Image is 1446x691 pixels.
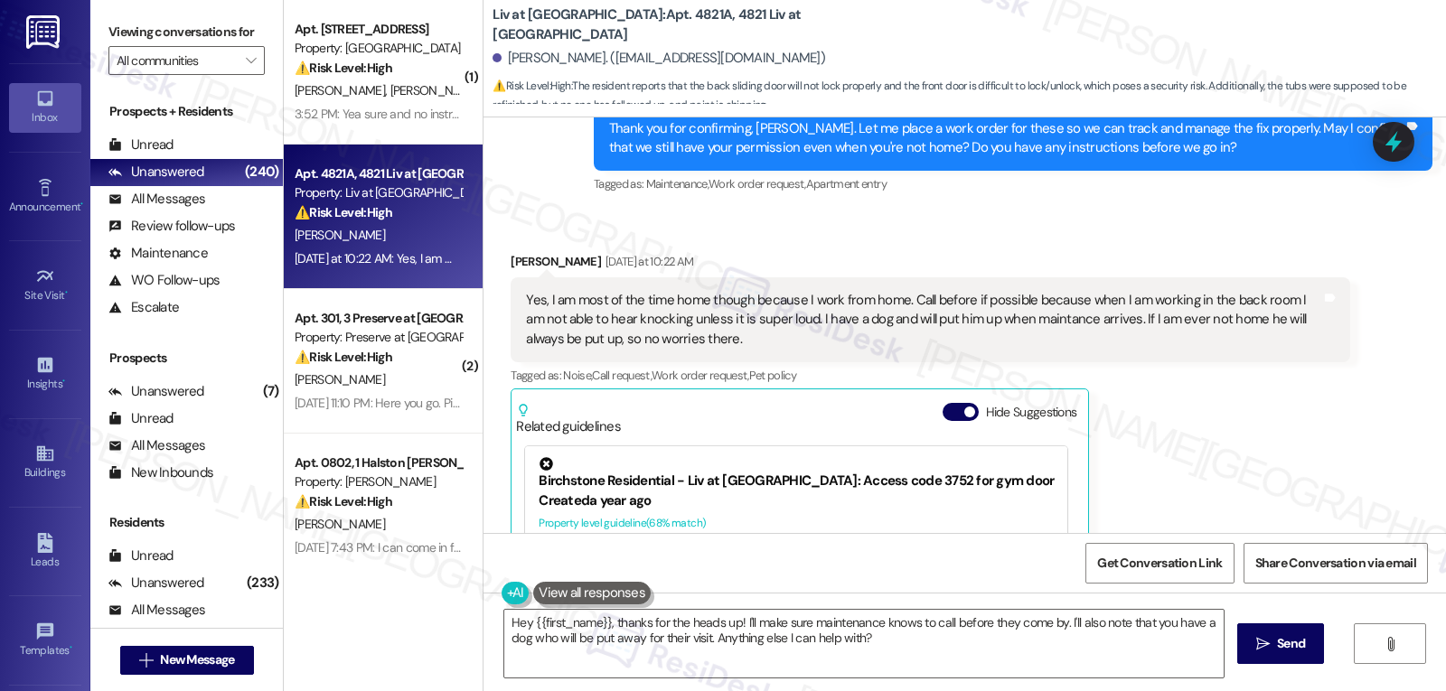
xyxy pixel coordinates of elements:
strong: ⚠️ Risk Level: High [493,79,570,93]
div: Unread [108,135,174,154]
div: Related guidelines [516,403,621,436]
b: Liv at [GEOGRAPHIC_DATA]: Apt. 4821A, 4821 Liv at [GEOGRAPHIC_DATA] [493,5,854,44]
div: (233) [242,569,283,597]
div: Unanswered [108,382,204,401]
div: Yes, I am most of the time home though because I work from home. Call before if possible because ... [526,291,1320,349]
div: Birchstone Residential - Liv at [GEOGRAPHIC_DATA]: Access code 3752 for gym door [539,457,1054,490]
span: • [70,641,72,654]
i:  [139,653,153,668]
strong: ⚠️ Risk Level: High [295,204,392,220]
div: Created a year ago [539,491,1054,510]
a: Inbox [9,83,81,132]
input: All communities [117,46,236,75]
div: Prospects [90,349,283,368]
div: Apt. [STREET_ADDRESS] [295,20,462,39]
span: : The resident reports that the back sliding door will not lock properly and the front door is di... [493,77,1446,116]
div: New Inbounds [108,463,213,482]
div: 3:52 PM: Yea sure and no instructions just let us know when yall do if possible [295,106,699,122]
span: [PERSON_NAME] [390,82,481,98]
span: [PERSON_NAME] [295,227,385,243]
div: [DATE] 7:43 PM: I can come in first [DATE] since the office is closed [DATE] [295,539,674,556]
div: WO Follow-ups [108,271,220,290]
div: Property level guideline ( 68 % match) [539,514,1054,533]
span: Call request , [592,368,652,383]
div: Apt. 4821A, 4821 Liv at [GEOGRAPHIC_DATA] [295,164,462,183]
span: Send [1277,634,1305,653]
a: Insights • [9,350,81,398]
span: Share Conversation via email [1255,554,1416,573]
span: Work order request , [709,176,806,191]
label: Hide Suggestions [986,403,1077,422]
span: • [62,375,65,388]
button: Send [1237,623,1325,664]
div: Unanswered [108,574,204,593]
div: Property: [GEOGRAPHIC_DATA] [295,39,462,58]
div: [PERSON_NAME] [511,252,1349,277]
div: [PERSON_NAME]. ([EMAIL_ADDRESS][DOMAIN_NAME]) [493,49,825,68]
span: • [65,286,68,299]
i:  [1256,637,1270,651]
a: Buildings [9,438,81,487]
span: Apartment entry [806,176,887,191]
div: All Messages [108,436,205,455]
button: Share Conversation via email [1244,543,1428,584]
span: Pet policy [749,368,797,383]
i:  [1384,637,1397,651]
span: [PERSON_NAME] [295,82,390,98]
span: Get Conversation Link [1097,554,1222,573]
div: Tagged as: [511,362,1349,388]
button: New Message [120,646,254,675]
i:  [246,53,256,68]
a: Templates • [9,616,81,665]
div: (240) [240,158,283,186]
strong: ⚠️ Risk Level: High [295,60,392,76]
div: All Messages [108,601,205,620]
div: Property: Liv at [GEOGRAPHIC_DATA] [295,183,462,202]
div: Residents [90,513,283,532]
span: New Message [160,650,234,669]
div: [DATE] at 10:22 AM [601,252,693,271]
div: All Messages [108,190,205,209]
span: [PERSON_NAME] [295,371,385,388]
div: Unread [108,546,174,565]
span: Work order request , [652,368,749,383]
a: Leads [9,528,81,576]
div: (7) [258,378,284,406]
div: Property: Preserve at [GEOGRAPHIC_DATA] [295,328,462,347]
div: Maintenance [108,244,208,263]
div: Prospects + Residents [90,102,283,121]
div: Review follow-ups [108,217,235,236]
img: ResiDesk Logo [26,15,63,49]
div: Tagged as: [594,171,1432,197]
div: Unread [108,409,174,428]
div: Unanswered [108,163,204,182]
button: Get Conversation Link [1085,543,1234,584]
span: • [80,198,83,210]
textarea: Hey {{first_name}}, thanks for the heads up! I'll make sure maintenance knows to call before they... [504,610,1224,677]
span: Maintenance , [646,176,709,191]
div: Property: [PERSON_NAME] [295,472,462,491]
div: Thank you for confirming, [PERSON_NAME]. Let me place a work order for these so we can track and ... [609,119,1404,158]
div: [DATE] 11:10 PM: Here you go. Pics. [295,395,467,411]
strong: ⚠️ Risk Level: High [295,349,392,365]
strong: ⚠️ Risk Level: High [295,493,392,509]
div: Apt. 0802, 1 Halston [PERSON_NAME] [295,453,462,472]
span: [PERSON_NAME] [295,516,385,532]
span: Noise , [563,368,592,383]
div: Apt. 301, 3 Preserve at [GEOGRAPHIC_DATA] [295,309,462,328]
div: Escalate [108,298,179,317]
label: Viewing conversations for [108,18,265,46]
a: Site Visit • [9,261,81,310]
